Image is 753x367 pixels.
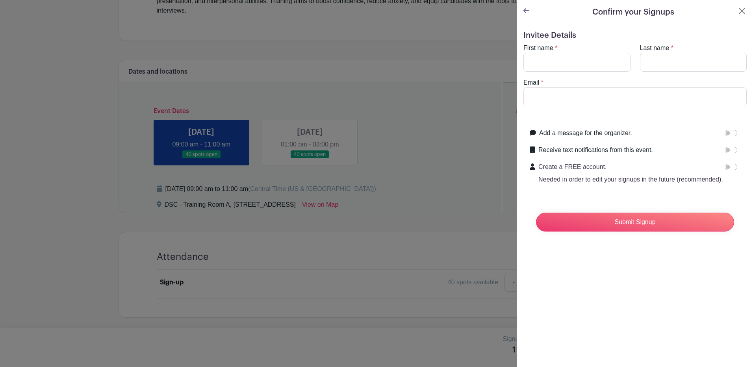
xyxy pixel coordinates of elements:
[523,78,539,87] label: Email
[538,145,653,155] label: Receive text notifications from this event.
[538,162,723,172] p: Create a FREE account.
[737,6,747,16] button: Close
[523,43,553,53] label: First name
[523,31,747,40] h5: Invitee Details
[539,128,632,138] label: Add a message for the organizer.
[538,175,723,184] p: Needed in order to edit your signups in the future (recommended).
[536,213,734,232] input: Submit Signup
[592,6,674,18] h5: Confirm your Signups
[640,43,670,53] label: Last name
